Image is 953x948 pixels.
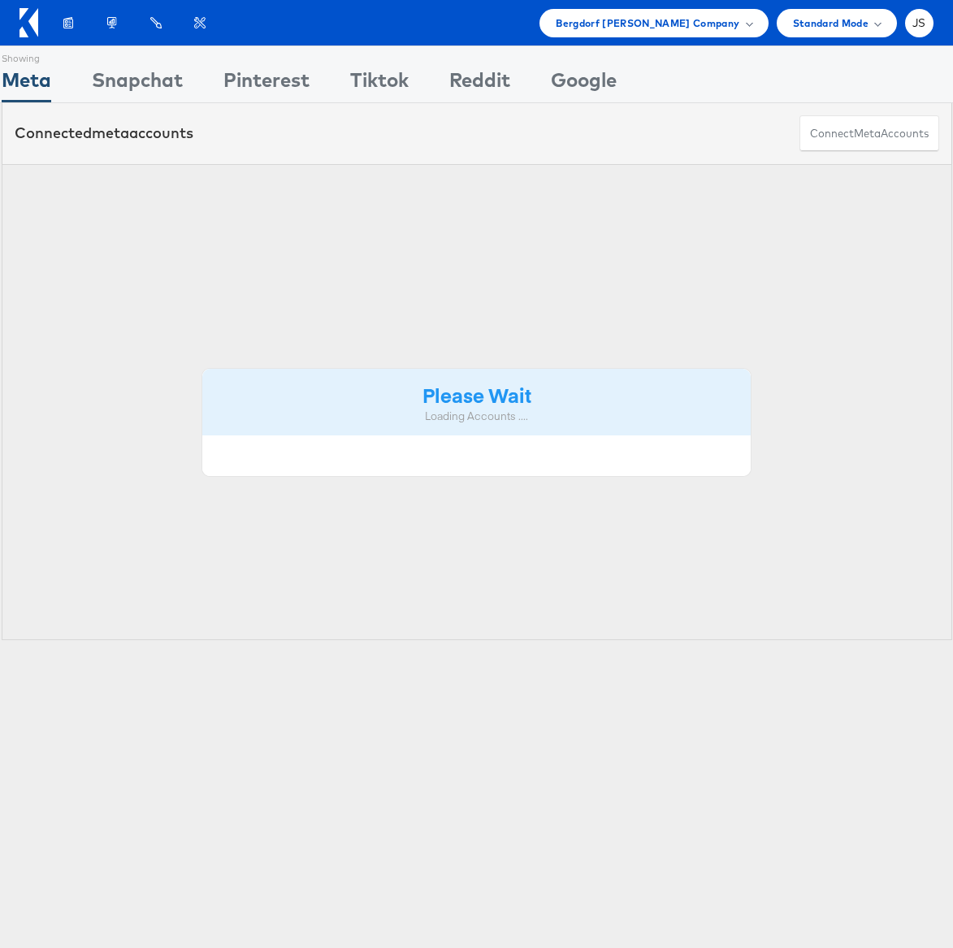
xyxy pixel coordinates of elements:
span: JS [912,18,926,28]
span: Standard Mode [793,15,869,32]
span: meta [854,126,881,141]
div: Google [551,66,617,102]
span: meta [92,123,129,142]
strong: Please Wait [422,381,531,408]
div: Reddit [449,66,510,102]
div: Snapchat [92,66,183,102]
div: Loading Accounts .... [214,409,739,424]
div: Tiktok [350,66,409,102]
span: Bergdorf [PERSON_NAME] Company [556,15,739,32]
div: Connected accounts [15,123,193,144]
div: Pinterest [223,66,310,102]
div: Meta [2,66,51,102]
button: ConnectmetaAccounts [799,115,939,152]
div: Showing [2,46,51,66]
